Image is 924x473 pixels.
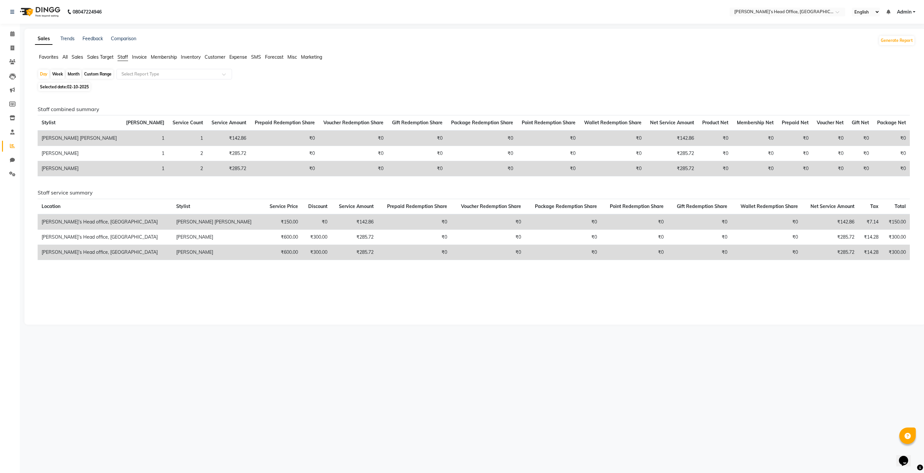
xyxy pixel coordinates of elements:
td: ₹285.72 [207,146,250,161]
td: ₹0 [812,131,847,146]
span: Location [42,203,60,209]
td: ₹285.72 [645,161,698,176]
td: ₹0 [732,131,777,146]
td: ₹0 [387,146,446,161]
td: [PERSON_NAME] [PERSON_NAME] [172,214,262,230]
img: logo [17,3,62,21]
b: 08047224946 [73,3,102,21]
span: Service Amount [212,120,246,126]
td: ₹0 [601,245,668,260]
td: [PERSON_NAME]’s Head office, [GEOGRAPHIC_DATA] [38,229,172,245]
td: ₹150.00 [882,214,910,230]
td: ₹0 [873,146,910,161]
td: ₹0 [732,161,777,176]
h6: Staff service summary [38,190,910,196]
td: ₹0 [579,146,645,161]
td: ₹600.00 [262,229,302,245]
span: 02-10-2025 [67,84,89,89]
button: Generate Report [879,36,914,45]
td: ₹285.72 [331,245,378,260]
td: ₹0 [668,229,731,245]
td: ₹285.72 [802,245,858,260]
td: ₹0 [732,146,777,161]
span: Prepaid Redemption Share [387,203,447,209]
td: ₹0 [517,131,579,146]
span: Prepaid Net [782,120,808,126]
span: Service Price [270,203,298,209]
td: ₹0 [601,214,668,230]
td: ₹0 [668,245,731,260]
span: Expense [229,54,247,60]
td: [PERSON_NAME]’s Head office, [GEOGRAPHIC_DATA] [38,214,172,230]
td: ₹150.00 [262,214,302,230]
span: Tax [870,203,878,209]
td: ₹0 [525,214,601,230]
td: ₹0 [446,146,517,161]
td: 1 [168,131,207,146]
span: Net Service Amount [810,203,854,209]
span: Customer [205,54,225,60]
span: Staff [117,54,128,60]
td: ₹0 [698,131,732,146]
td: [PERSON_NAME] [38,161,122,176]
td: ₹142.86 [645,131,698,146]
td: ₹0 [378,214,451,230]
a: Sales [35,33,52,45]
span: SMS [251,54,261,60]
td: ₹142.86 [331,214,378,230]
td: ₹0 [777,131,812,146]
td: ₹0 [451,214,525,230]
td: ₹0 [319,161,387,176]
td: 1 [122,131,168,146]
span: Stylist [42,120,55,126]
td: ₹0 [812,146,847,161]
td: [PERSON_NAME] [172,229,262,245]
td: ₹0 [250,146,319,161]
span: Package Net [877,120,906,126]
div: Day [38,70,49,79]
td: ₹0 [451,245,525,260]
div: Week [50,70,65,79]
td: ₹0 [668,214,731,230]
span: Misc [287,54,297,60]
td: ₹0 [446,131,517,146]
span: Sales Target [87,54,114,60]
td: ₹0 [731,214,802,230]
span: Service Count [173,120,203,126]
td: ₹14.28 [858,245,883,260]
td: ₹0 [387,131,446,146]
td: ₹0 [698,146,732,161]
td: [PERSON_NAME] [38,146,122,161]
span: Wallet Redemption Share [741,203,798,209]
td: ₹0 [319,131,387,146]
span: All [62,54,68,60]
td: ₹0 [601,229,668,245]
td: ₹300.00 [302,245,331,260]
td: ₹0 [525,229,601,245]
td: ₹7.14 [858,214,883,230]
span: Gift Net [852,120,869,126]
span: Point Redemption Share [522,120,576,126]
td: ₹0 [378,229,451,245]
td: ₹0 [847,146,873,161]
a: Comparison [111,36,136,42]
td: ₹0 [378,245,451,260]
span: Product Net [702,120,728,126]
td: ₹0 [698,161,732,176]
span: Net Service Amount [650,120,694,126]
td: ₹0 [579,131,645,146]
td: ₹0 [446,161,517,176]
td: ₹0 [873,131,910,146]
td: 1 [122,161,168,176]
td: ₹0 [302,214,331,230]
td: ₹0 [731,245,802,260]
td: ₹0 [847,131,873,146]
td: ₹285.72 [207,161,250,176]
div: Month [66,70,81,79]
td: ₹0 [777,146,812,161]
td: ₹0 [517,146,579,161]
td: ₹300.00 [882,229,910,245]
td: ₹142.86 [207,131,250,146]
td: ₹300.00 [302,229,331,245]
td: ₹0 [250,161,319,176]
